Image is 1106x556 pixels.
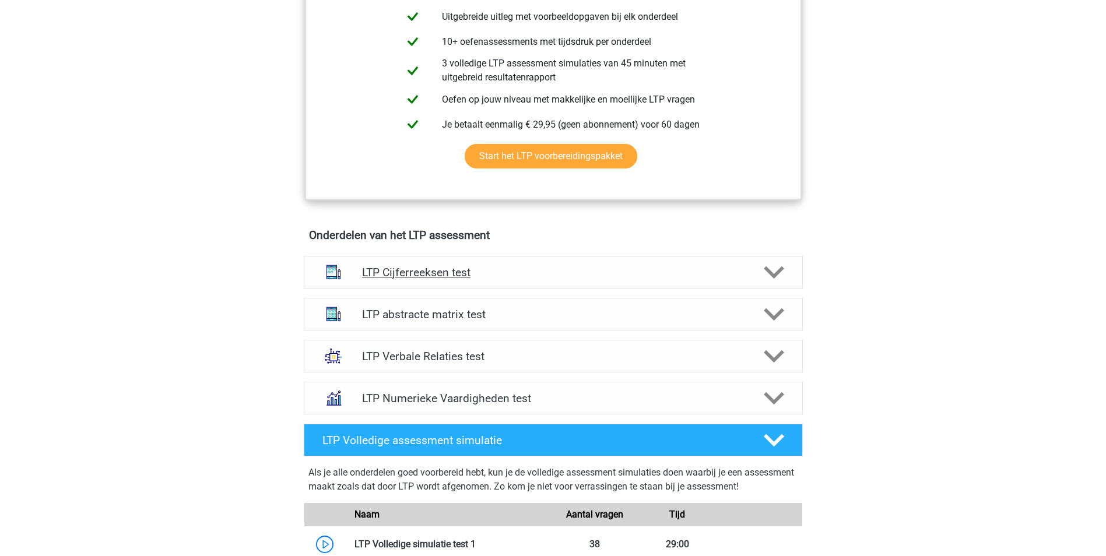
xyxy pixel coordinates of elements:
[299,382,807,414] a: numeriek redeneren LTP Numerieke Vaardigheden test
[318,341,349,371] img: analogieen
[636,508,719,522] div: Tijd
[362,308,744,321] h4: LTP abstracte matrix test
[346,508,553,522] div: Naam
[553,508,635,522] div: Aantal vragen
[318,257,349,287] img: cijferreeksen
[362,350,744,363] h4: LTP Verbale Relaties test
[318,299,349,329] img: abstracte matrices
[465,144,637,168] a: Start het LTP voorbereidingspakket
[299,256,807,288] a: cijferreeksen LTP Cijferreeksen test
[362,266,744,279] h4: LTP Cijferreeksen test
[309,228,798,242] h4: Onderdelen van het LTP assessment
[299,340,807,372] a: analogieen LTP Verbale Relaties test
[318,383,349,413] img: numeriek redeneren
[299,424,807,456] a: LTP Volledige assessment simulatie
[346,537,553,551] div: LTP Volledige simulatie test 1
[362,392,744,405] h4: LTP Numerieke Vaardigheden test
[308,466,798,498] div: Als je alle onderdelen goed voorbereid hebt, kun je de volledige assessment simulaties doen waarb...
[299,298,807,330] a: abstracte matrices LTP abstracte matrix test
[322,434,745,447] h4: LTP Volledige assessment simulatie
